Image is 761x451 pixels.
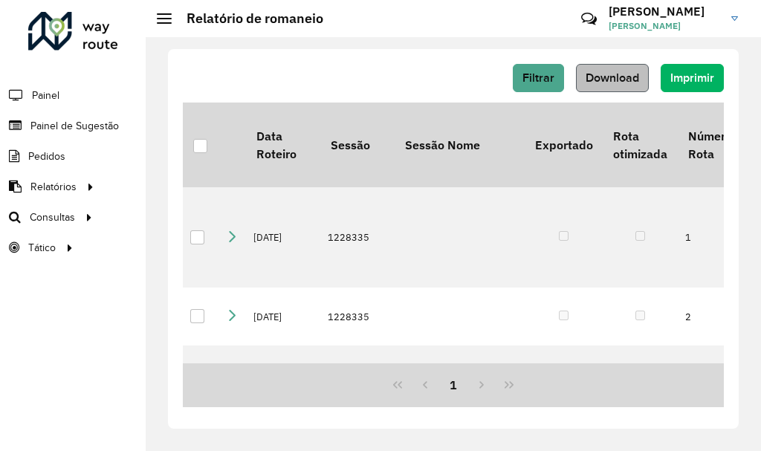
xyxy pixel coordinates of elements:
[246,288,320,345] td: [DATE]
[609,19,720,33] span: [PERSON_NAME]
[320,345,395,403] td: 1228335
[661,64,724,92] button: Imprimir
[573,3,605,35] a: Contato Rápido
[609,4,720,19] h3: [PERSON_NAME]
[678,103,752,187] th: Número Rota
[30,210,75,225] span: Consultas
[525,103,603,187] th: Exportado
[28,240,56,256] span: Tático
[246,103,320,187] th: Data Roteiro
[395,103,525,187] th: Sessão Nome
[28,149,65,164] span: Pedidos
[513,64,564,92] button: Filtrar
[30,179,77,195] span: Relatórios
[246,345,320,403] td: [DATE]
[678,187,752,288] td: 1
[30,118,119,134] span: Painel de Sugestão
[320,187,395,288] td: 1228335
[586,71,639,84] span: Download
[522,71,554,84] span: Filtrar
[246,187,320,288] td: [DATE]
[678,345,752,403] td: 3
[172,10,323,27] h2: Relatório de romaneio
[320,103,395,187] th: Sessão
[576,64,649,92] button: Download
[439,371,467,399] button: 1
[678,288,752,345] td: 2
[320,288,395,345] td: 1228335
[32,88,59,103] span: Painel
[670,71,714,84] span: Imprimir
[603,103,677,187] th: Rota otimizada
